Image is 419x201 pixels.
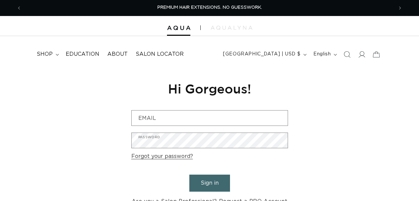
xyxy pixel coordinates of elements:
a: Education [62,47,103,62]
span: [GEOGRAPHIC_DATA] | USD $ [223,51,300,58]
a: About [103,47,132,62]
span: Salon Locator [136,51,184,58]
button: Next announcement [393,2,407,14]
button: English [309,48,340,61]
summary: shop [33,47,62,62]
span: Education [66,51,99,58]
img: Aqua Hair Extensions [167,26,190,30]
button: Sign in [189,175,230,192]
span: English [313,51,331,58]
span: PREMIUM HAIR EXTENSIONS. NO GUESSWORK. [157,5,262,10]
summary: Search [340,47,354,62]
h1: Hi Gorgeous! [131,80,288,97]
button: Previous announcement [12,2,26,14]
input: Email [132,111,288,126]
button: [GEOGRAPHIC_DATA] | USD $ [219,48,309,61]
span: About [107,51,128,58]
a: Forgot your password? [131,152,193,161]
img: aqualyna.com [211,26,252,30]
a: Salon Locator [132,47,188,62]
span: shop [37,51,53,58]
